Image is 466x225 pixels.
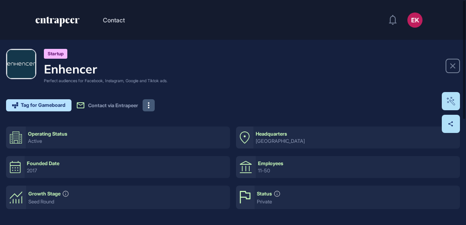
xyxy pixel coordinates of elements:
div: Employees [258,161,283,166]
div: private [257,199,458,205]
h4: Enhencer [44,62,168,76]
div: active [28,138,228,144]
div: Founded Date [27,161,59,166]
div: Headquarters [256,131,287,137]
span: Contact via Entrapeer [88,102,138,108]
div: 11-50 [258,168,458,173]
button: Contact [103,15,125,25]
button: Contact via Entrapeer [76,99,138,111]
img: Enhencer-logo [7,50,35,78]
div: [GEOGRAPHIC_DATA] [256,138,458,144]
div: Growth Stage [28,191,61,197]
span: Tag for Gameboard [21,103,65,108]
button: EK [407,12,423,28]
div: 2017 [27,168,228,173]
div: Seed Round [28,199,228,205]
div: Status [257,191,272,197]
div: Perfect audiences for Facebook, Instagram, Google and Tiktok ads. [44,78,168,84]
div: Startup [44,49,67,59]
div: Operating Status [28,131,67,137]
a: entrapeer-logo [35,17,80,30]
